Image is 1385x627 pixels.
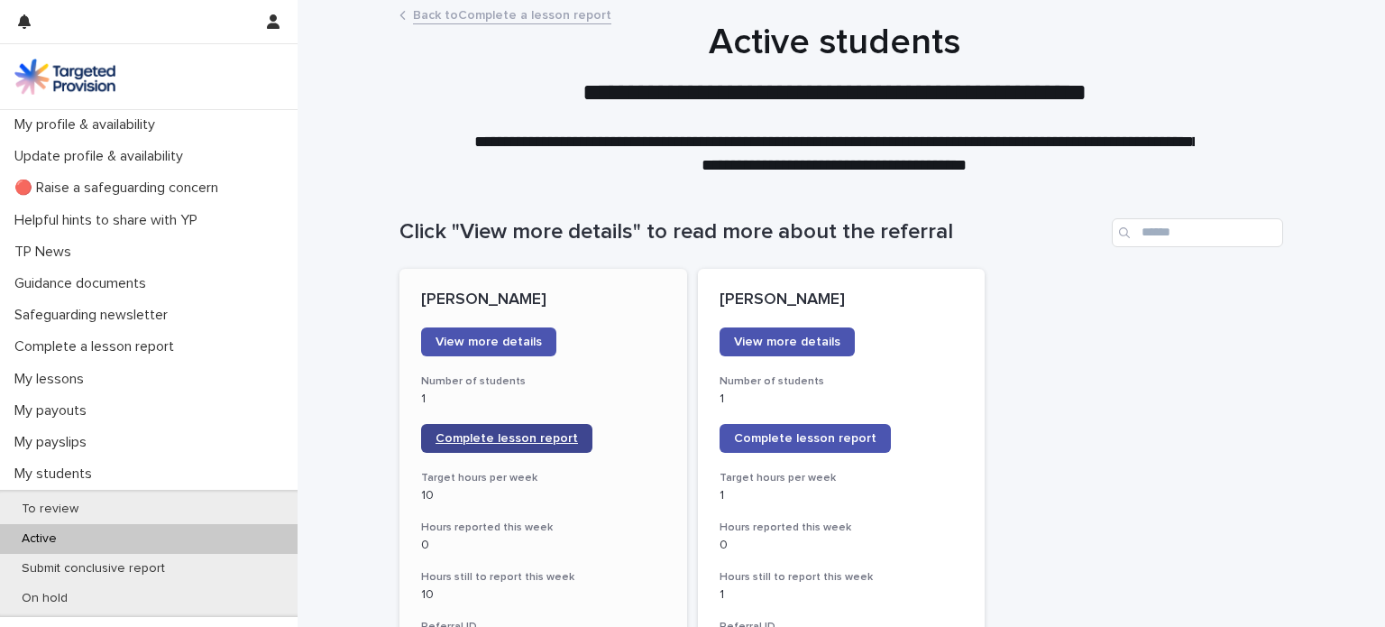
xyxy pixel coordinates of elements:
[421,471,665,485] h3: Target hours per week
[421,424,592,453] a: Complete lesson report
[720,290,964,310] p: [PERSON_NAME]
[7,561,179,576] p: Submit conclusive report
[734,432,876,445] span: Complete lesson report
[421,374,665,389] h3: Number of students
[7,180,233,197] p: 🔴 Raise a safeguarding concern
[1112,218,1283,247] input: Search
[436,432,578,445] span: Complete lesson report
[720,587,964,603] p: 1
[421,290,665,310] p: [PERSON_NAME]
[7,531,71,547] p: Active
[7,466,106,483] p: My students
[392,21,1276,64] h1: Active students
[7,244,86,261] p: TP News
[720,488,964,503] p: 1
[7,116,170,134] p: My profile & availability
[436,336,542,348] span: View more details
[421,570,665,585] h3: Hours still to report this week
[720,471,964,485] h3: Target hours per week
[7,434,101,451] p: My payslips
[399,219,1105,245] h1: Click "View more details" to read more about the referral
[7,338,188,355] p: Complete a lesson report
[421,327,556,356] a: View more details
[7,148,197,165] p: Update profile & availability
[720,570,964,585] h3: Hours still to report this week
[7,502,93,517] p: To review
[421,587,665,603] p: 10
[421,488,665,503] p: 10
[7,371,98,388] p: My lessons
[7,307,182,324] p: Safeguarding newsletter
[720,538,964,553] p: 0
[734,336,840,348] span: View more details
[421,538,665,553] p: 0
[720,424,891,453] a: Complete lesson report
[720,374,964,389] h3: Number of students
[421,392,665,407] p: 1
[421,521,665,535] h3: Hours reported this week
[720,392,964,407] p: 1
[720,327,855,356] a: View more details
[7,212,212,229] p: Helpful hints to share with YP
[7,591,82,606] p: On hold
[7,402,101,420] p: My payouts
[7,275,161,292] p: Guidance documents
[14,59,115,95] img: M5nRWzHhSzIhMunXDL62
[720,521,964,535] h3: Hours reported this week
[413,4,611,24] a: Back toComplete a lesson report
